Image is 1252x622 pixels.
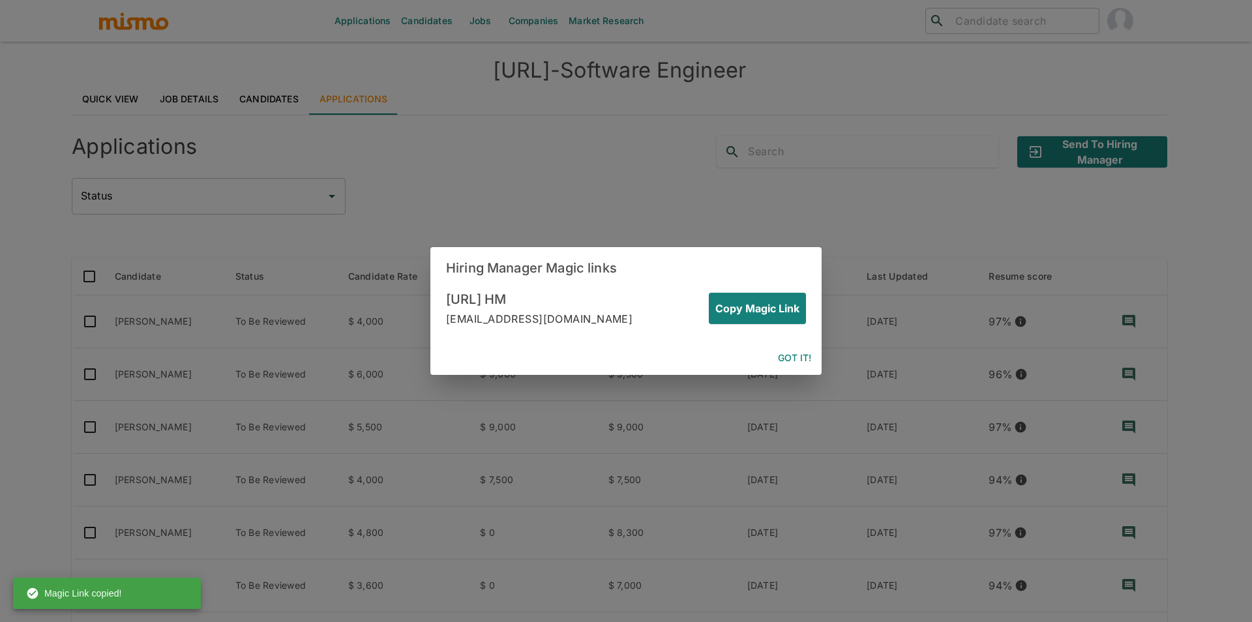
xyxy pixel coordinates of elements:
div: Magic Link copied! [26,582,122,605]
button: Got it! [773,346,816,370]
h6: [URL] HM [446,289,633,310]
h2: Hiring Manager Magic links [430,247,822,289]
p: [EMAIL_ADDRESS][DOMAIN_NAME] [446,310,633,328]
button: Copy Magic Link [709,293,806,324]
